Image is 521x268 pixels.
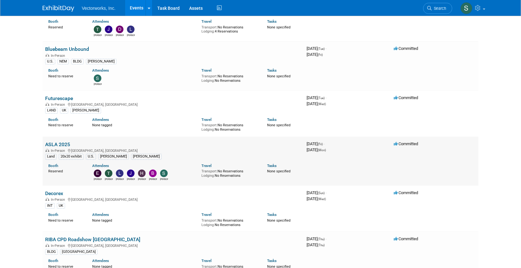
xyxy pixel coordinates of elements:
img: In-Person Event [45,198,49,201]
a: Tasks [267,164,277,168]
span: - [324,141,325,146]
span: None specified [267,123,290,127]
a: Search [423,3,452,14]
span: [DATE] [307,141,325,146]
div: None tagged [92,122,197,128]
div: [GEOGRAPHIC_DATA], [GEOGRAPHIC_DATA] [45,243,302,248]
span: Committed [394,236,418,241]
div: [GEOGRAPHIC_DATA], [GEOGRAPHIC_DATA] [45,102,302,107]
div: Reserved [48,24,83,30]
span: None specified [267,218,290,223]
div: UK [60,108,68,113]
div: Sarah Walker [94,82,102,86]
div: [PERSON_NAME] [86,59,117,64]
span: Transport: [201,169,218,173]
span: Committed [394,190,418,195]
a: Attendees [92,259,109,263]
img: In-Person Event [45,149,49,152]
img: In-Person Event [45,244,49,247]
div: Lynette Newton [127,33,135,37]
a: Travel [201,259,212,263]
span: Transport: [201,123,218,127]
a: Travel [201,117,212,122]
a: Tasks [267,212,277,217]
span: Lodging: [201,29,215,33]
a: Attendees [92,117,109,122]
img: Dana Valovska [116,26,123,33]
span: Transport: [201,25,218,29]
span: None specified [267,25,290,29]
div: Need to reserve [48,217,83,223]
a: ASLA 2025 [45,141,70,147]
a: Attendees [92,164,109,168]
img: Lynette Newton [127,26,135,33]
span: [DATE] [307,52,323,57]
span: (Mon) [318,148,326,152]
a: Attendees [92,19,109,24]
div: 20x20 exhibit [59,154,84,159]
span: Search [432,6,446,11]
a: Booth [48,259,58,263]
img: Tom White [94,26,101,33]
img: In-Person Event [45,54,49,57]
div: Tom White [94,33,102,37]
div: BLDG [45,249,58,255]
div: Bryan Goff [149,177,157,181]
span: - [326,236,326,241]
div: BLDG [71,59,84,64]
div: Lee Draminski [116,177,124,181]
div: UK [57,203,65,209]
span: In-Person [51,54,67,58]
span: Lodging: [201,128,215,132]
span: (Tue) [318,47,325,51]
div: [PERSON_NAME] [98,154,129,159]
span: [DATE] [307,46,326,51]
a: Travel [201,68,212,73]
a: Tasks [267,117,277,122]
img: Shauna Bruno [160,170,168,177]
a: Attendees [92,212,109,217]
span: [DATE] [307,95,326,100]
span: (Fri) [318,142,323,146]
div: No Reservations No Reservations [201,217,258,227]
div: Jesse Cogdell [105,33,113,37]
a: Travel [201,164,212,168]
div: Tony Kostreski [105,177,113,181]
img: In-Person Event [45,103,49,106]
div: Jennifer Niziolek [127,177,135,181]
div: No Reservations 4 Reservations [201,24,258,34]
span: - [326,46,326,51]
span: (Tue) [318,96,325,100]
a: Booth [48,164,58,168]
span: Transport: [201,218,218,223]
span: (Wed) [318,102,326,106]
img: Eric Gilbey [94,170,101,177]
a: Booth [48,68,58,73]
div: [GEOGRAPHIC_DATA], [GEOGRAPHIC_DATA] [45,197,302,202]
span: In-Person [51,149,67,153]
div: Need to reserve [48,73,83,79]
div: [PERSON_NAME] [131,154,162,159]
span: None specified [267,169,290,173]
a: Decorex [45,190,63,196]
div: [GEOGRAPHIC_DATA], [GEOGRAPHIC_DATA] [45,148,302,153]
span: [DATE] [307,190,326,195]
span: (Thu) [318,237,325,241]
div: No Reservations No Reservations [201,122,258,132]
img: Sarah Walker [94,74,101,82]
a: Travel [201,212,212,217]
a: Tasks [267,19,277,24]
span: Committed [394,141,418,146]
div: Reserved [48,168,83,174]
a: Booth [48,19,58,24]
img: Sarah Angley [460,2,472,14]
a: Travel [201,19,212,24]
span: [DATE] [307,236,326,241]
a: Bluebeam Unbound [45,46,89,52]
span: Lodging: [201,223,215,227]
img: Tony Kostreski [105,170,112,177]
span: Lodging: [201,174,215,178]
span: (Wed) [318,197,326,201]
div: Shauna Bruno [160,177,168,181]
span: (Fri) [318,53,323,57]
